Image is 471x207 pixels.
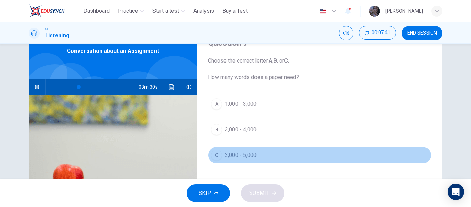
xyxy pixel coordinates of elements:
div: Open Intercom Messenger [448,184,464,200]
button: A1,000 - 3,000 [208,95,431,113]
button: 00:07:41 [359,26,396,40]
button: Start a test [150,5,188,17]
button: Dashboard [81,5,112,17]
button: Analysis [191,5,217,17]
button: SKIP [187,184,230,202]
a: ELTC logo [29,4,81,18]
div: Hide [359,26,396,40]
span: 1,000 - 3,000 [225,100,257,108]
span: 03m 30s [139,79,163,95]
span: END SESSION [407,30,437,36]
span: Start a test [152,7,179,15]
span: 3,000 - 4,000 [225,125,257,134]
div: C [211,150,222,161]
button: Click to see the audio transcription [166,79,177,95]
div: Mute [339,26,353,40]
button: Practice [115,5,147,17]
button: Buy a Test [220,5,250,17]
span: Practice [118,7,138,15]
span: Conversation about an Assignment [67,47,159,55]
span: Choose the correct letter, , , or . How many words does a paper need? [208,57,431,82]
b: A [269,57,272,64]
b: C [284,57,288,64]
div: A [211,98,222,110]
div: B [211,124,222,135]
b: B [273,57,277,64]
button: END SESSION [402,26,442,40]
span: Buy a Test [222,7,248,15]
span: SKIP [199,188,211,198]
h1: Listening [45,31,69,40]
img: Profile picture [369,6,380,17]
span: 00:07:41 [372,30,390,36]
button: C3,000 - 5,000 [208,147,431,164]
img: ELTC logo [29,4,65,18]
span: Analysis [193,7,214,15]
span: Dashboard [83,7,110,15]
img: en [319,9,327,14]
span: 3,000 - 5,000 [225,151,257,159]
button: B3,000 - 4,000 [208,121,431,138]
span: CEFR [45,27,52,31]
div: [PERSON_NAME] [385,7,423,15]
